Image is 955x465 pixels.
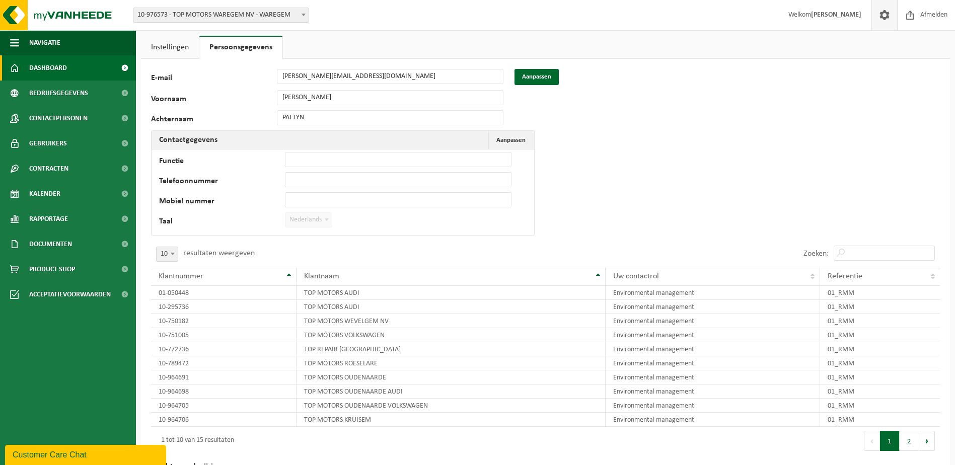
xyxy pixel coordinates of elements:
td: 01_RMM [820,356,940,370]
span: Klantnummer [159,272,203,280]
td: 01_RMM [820,370,940,384]
button: Next [919,431,935,451]
span: Dashboard [29,55,67,81]
td: TOP MOTORS AUDI [297,286,606,300]
td: 10-750182 [151,314,297,328]
span: Product Shop [29,257,75,282]
button: Aanpassen [488,131,533,149]
div: 1 tot 10 van 15 resultaten [156,432,234,450]
span: Bedrijfsgegevens [29,81,88,106]
span: Nederlands [285,212,332,227]
label: Telefoonnummer [159,177,285,187]
span: 10 [156,247,178,262]
td: Environmental management [606,328,821,342]
td: 10-964705 [151,399,297,413]
label: Taal [159,217,285,227]
span: Klantnaam [304,272,339,280]
label: resultaten weergeven [183,249,255,257]
td: 10-295736 [151,300,297,314]
td: 10-789472 [151,356,297,370]
td: 10-772736 [151,342,297,356]
td: Environmental management [606,384,821,399]
label: Zoeken: [803,250,829,258]
td: TOP MOTORS VOLKSWAGEN [297,328,606,342]
td: TOP REPAIR [GEOGRAPHIC_DATA] [297,342,606,356]
span: Uw contactrol [613,272,659,280]
td: 10-751005 [151,328,297,342]
label: Mobiel nummer [159,197,285,207]
td: 01_RMM [820,314,940,328]
td: 01_RMM [820,328,940,342]
iframe: chat widget [5,443,168,465]
button: Aanpassen [515,69,559,85]
label: Functie [159,157,285,167]
label: E-mail [151,74,277,85]
td: TOP MOTORS AUDI [297,300,606,314]
td: TOP MOTORS ROESELARE [297,356,606,370]
span: Documenten [29,231,72,257]
td: 10-964698 [151,384,297,399]
td: Environmental management [606,399,821,413]
td: Environmental management [606,413,821,427]
input: E-mail [277,69,503,84]
span: Contracten [29,156,68,181]
label: Voornaam [151,95,277,105]
td: TOP MOTORS OUDENAARDE [297,370,606,384]
span: 10-976573 - TOP MOTORS WAREGEM NV - WAREGEM [133,8,309,22]
span: 10-976573 - TOP MOTORS WAREGEM NV - WAREGEM [133,8,309,23]
button: Previous [864,431,880,451]
span: Rapportage [29,206,68,231]
a: Persoonsgegevens [199,36,282,59]
a: Instellingen [141,36,199,59]
td: 01_RMM [820,300,940,314]
label: Achternaam [151,115,277,125]
td: 10-964706 [151,413,297,427]
button: 1 [880,431,900,451]
span: Navigatie [29,30,60,55]
td: 01_RMM [820,399,940,413]
span: Referentie [828,272,862,280]
span: Nederlands [285,213,332,227]
td: Environmental management [606,356,821,370]
td: TOP MOTORS WEVELGEM NV [297,314,606,328]
td: TOP MOTORS OUDENAARDE VOLKSWAGEN [297,399,606,413]
td: 01-050448 [151,286,297,300]
td: Environmental management [606,300,821,314]
td: Environmental management [606,286,821,300]
td: 01_RMM [820,286,940,300]
td: Environmental management [606,314,821,328]
span: Gebruikers [29,131,67,156]
td: TOP MOTORS OUDENAARDE AUDI [297,384,606,399]
h2: Contactgegevens [152,131,225,149]
span: Acceptatievoorwaarden [29,282,111,307]
td: 01_RMM [820,342,940,356]
td: TOP MOTORS KRUISEM [297,413,606,427]
span: Contactpersonen [29,106,88,131]
td: Environmental management [606,370,821,384]
span: Kalender [29,181,60,206]
button: 2 [900,431,919,451]
td: 01_RMM [820,384,940,399]
td: 10-964691 [151,370,297,384]
strong: [PERSON_NAME] [811,11,861,19]
span: Aanpassen [496,137,526,143]
span: 10 [157,247,178,261]
td: Environmental management [606,342,821,356]
td: 01_RMM [820,413,940,427]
